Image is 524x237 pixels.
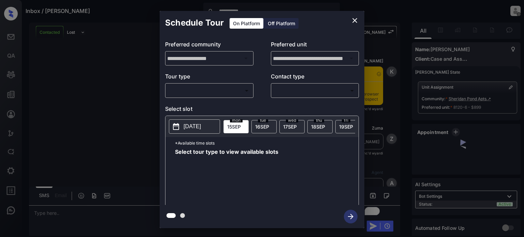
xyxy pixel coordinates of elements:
[227,124,241,130] span: 15 SEP
[255,124,269,130] span: 16 SEP
[230,18,263,29] div: On Platform
[335,120,361,133] div: date-select
[271,40,359,51] p: Preferred unit
[175,137,359,149] p: *Available time slots
[339,124,353,130] span: 19 SEP
[184,122,201,131] p: [DATE]
[251,120,277,133] div: date-select
[283,124,297,130] span: 17 SEP
[165,105,359,116] p: Select slot
[342,118,350,122] span: fri
[165,72,253,83] p: Tour type
[307,120,333,133] div: date-select
[348,14,362,27] button: close
[264,18,299,29] div: Off Platform
[169,119,220,134] button: [DATE]
[165,40,253,51] p: Preferred community
[286,118,298,122] span: wed
[160,11,229,35] h2: Schedule Tour
[175,149,278,204] span: Select tour type to view available slots
[314,118,324,122] span: thu
[271,72,359,83] p: Contact type
[230,118,243,122] span: mon
[258,118,268,122] span: tue
[279,120,305,133] div: date-select
[223,120,249,133] div: date-select
[311,124,325,130] span: 18 SEP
